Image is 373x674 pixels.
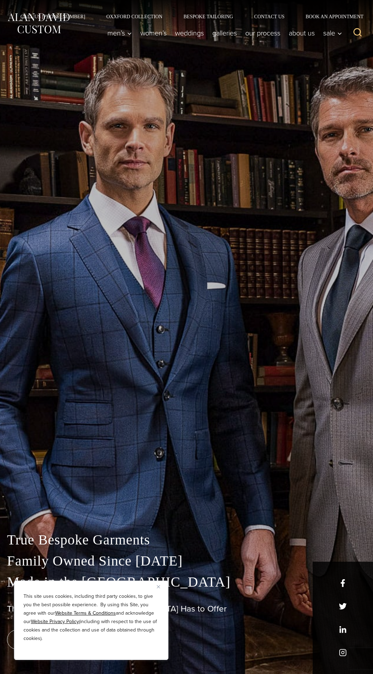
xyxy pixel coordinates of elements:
span: Men’s [107,29,132,37]
button: View Search Form [349,25,366,41]
a: About Us [285,26,319,40]
span: Sale [323,29,342,37]
a: Contact Us [244,14,295,19]
p: This site uses cookies, including third party cookies, to give you the best possible experience. ... [24,592,159,643]
a: Galleries [208,26,241,40]
nav: Primary Navigation [103,26,346,40]
iframe: Opens a widget where you can chat to one of our agents [328,653,366,670]
h1: The Best Custom Suits [GEOGRAPHIC_DATA] Has to Offer [7,604,366,614]
a: Website Privacy Policy [31,618,79,625]
nav: Secondary Navigation [10,14,366,19]
a: book an appointment [7,630,105,649]
img: Close [157,585,160,588]
a: weddings [171,26,208,40]
a: Website Terms & Conditions [55,609,116,617]
button: Close [157,582,165,591]
p: True Bespoke Garments Family Owned Since [DATE] Made in the [GEOGRAPHIC_DATA] [7,529,366,593]
a: Bespoke Tailoring [173,14,244,19]
a: Book an Appointment [295,14,366,19]
a: Women’s [136,26,171,40]
a: Call Us [PHONE_NUMBER] [10,14,96,19]
img: Alan David Custom [7,12,70,35]
a: Our Process [241,26,285,40]
a: Oxxford Collection [96,14,173,19]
